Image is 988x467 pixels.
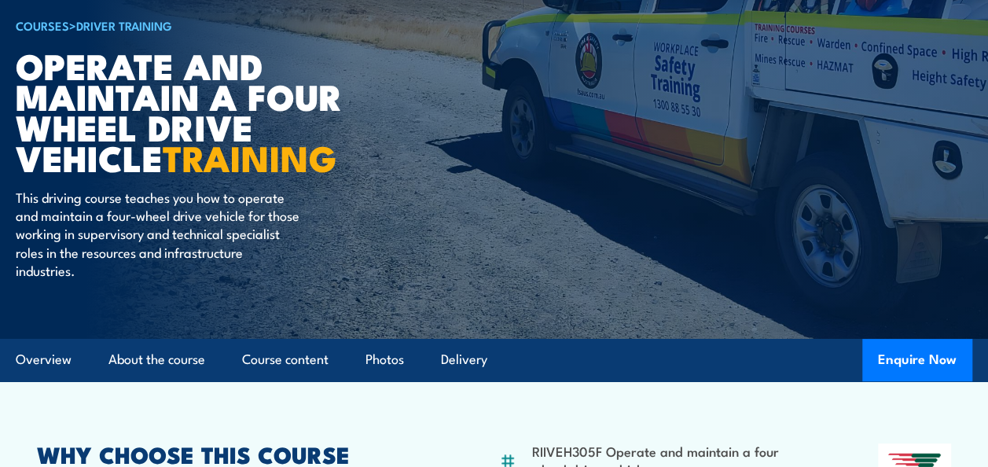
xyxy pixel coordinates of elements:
strong: TRAINING [163,130,337,184]
p: This driving course teaches you how to operate and maintain a four-wheel drive vehicle for those ... [16,188,303,280]
button: Enquire Now [862,339,972,381]
a: COURSES [16,17,69,34]
h2: WHY CHOOSE THIS COURSE [37,443,433,464]
a: Photos [365,339,404,381]
a: Overview [16,339,72,381]
a: Driver Training [76,17,172,34]
a: Delivery [441,339,487,381]
a: Course content [242,339,329,381]
a: About the course [108,339,205,381]
h6: > [16,16,404,35]
h1: Operate and Maintain a Four Wheel Drive Vehicle [16,50,404,173]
